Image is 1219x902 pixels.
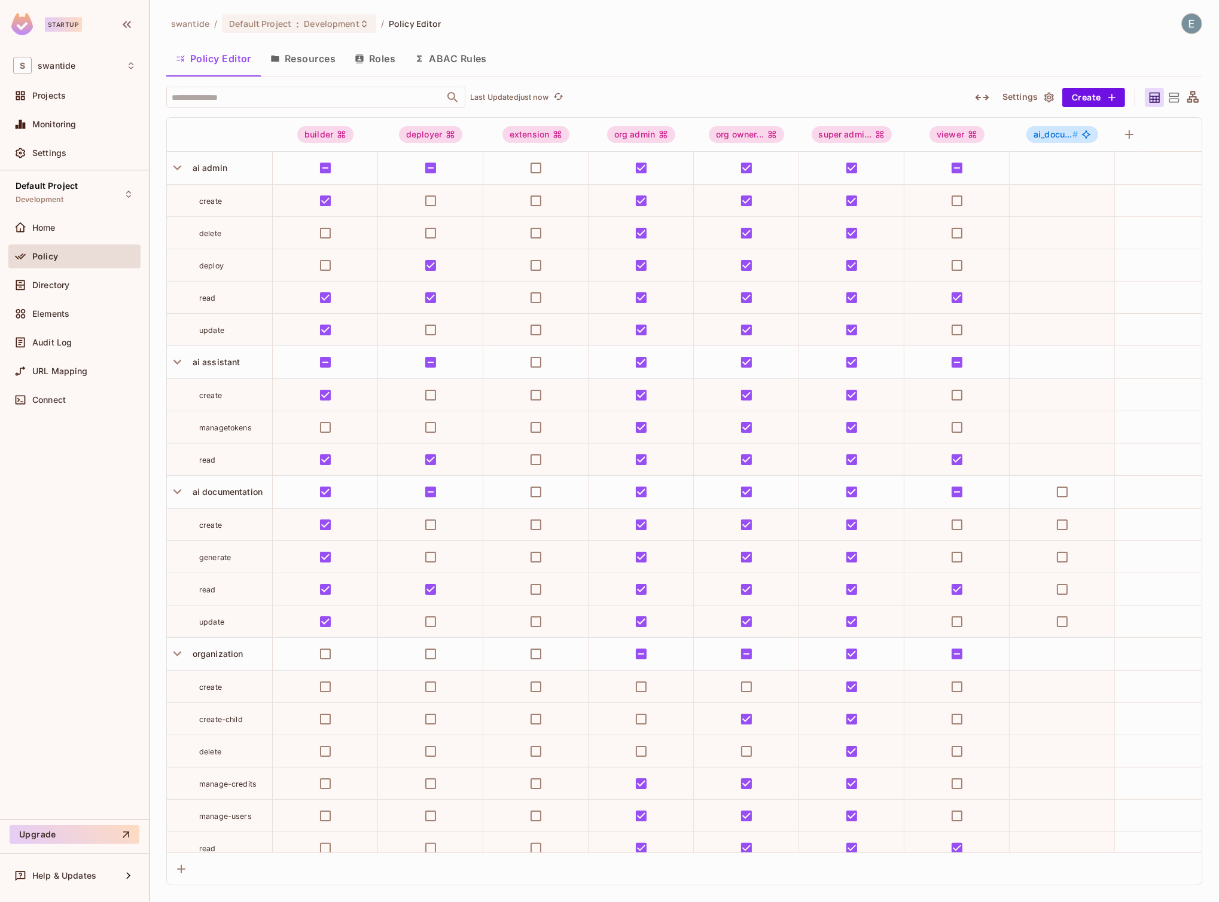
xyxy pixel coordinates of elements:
[32,223,56,233] span: Home
[405,44,496,74] button: ABAC Rules
[607,126,675,143] div: org admin
[32,252,58,261] span: Policy
[389,18,441,29] span: Policy Editor
[1182,14,1202,33] img: Engineering Swantide
[16,195,64,204] span: Development
[16,181,78,191] span: Default Project
[32,120,77,129] span: Monitoring
[188,357,240,367] span: ai assistant
[709,126,784,143] div: org owner...
[998,88,1058,107] button: Settings
[199,779,257,788] span: manage-credits
[553,91,563,103] span: refresh
[345,44,405,74] button: Roles
[304,18,359,29] span: Development
[32,91,66,100] span: Projects
[32,280,69,290] span: Directory
[1026,126,1098,143] span: ai_documentation#FeatureSharing
[1062,88,1125,107] button: Create
[199,683,222,692] span: create
[812,126,892,143] div: super admi...
[214,18,217,29] li: /
[199,261,224,270] span: deploy
[199,423,252,432] span: managetokens
[295,19,300,29] span: :
[502,126,569,143] div: extension
[32,871,96,880] span: Help & Updates
[199,326,224,335] span: update
[199,293,216,302] span: read
[297,126,353,143] div: builder
[38,61,75,71] span: Workspace: swantide
[199,585,216,594] span: read
[10,825,139,844] button: Upgrade
[261,44,345,74] button: Resources
[13,57,32,74] span: S
[1072,129,1078,139] span: #
[229,18,291,29] span: Default Project
[32,338,72,347] span: Audit Log
[930,126,985,143] div: viewer
[199,844,216,853] span: read
[399,126,462,143] div: deployer
[199,617,224,626] span: update
[11,13,33,35] img: SReyMgAAAABJRU5ErkJggg==
[188,163,227,173] span: ai admin
[199,553,231,562] span: generate
[199,229,221,238] span: delete
[444,89,461,106] button: Open
[199,521,222,530] span: create
[199,715,243,724] span: create-child
[548,90,565,105] span: Click to refresh data
[551,90,565,105] button: refresh
[199,812,252,821] span: manage-users
[32,366,88,376] span: URL Mapping
[171,18,209,29] span: the active workspace
[199,197,222,206] span: create
[32,309,69,319] span: Elements
[166,44,261,74] button: Policy Editor
[32,395,66,405] span: Connect
[709,126,784,143] span: org owner
[199,747,221,756] span: delete
[199,455,216,464] span: read
[812,126,892,143] span: super admin
[188,487,263,497] span: ai documentation
[470,93,548,102] p: Last Updated just now
[199,391,222,400] span: create
[1034,129,1078,139] span: ai_docu...
[45,17,82,32] div: Startup
[381,18,384,29] li: /
[188,649,243,659] span: organization
[32,148,66,158] span: Settings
